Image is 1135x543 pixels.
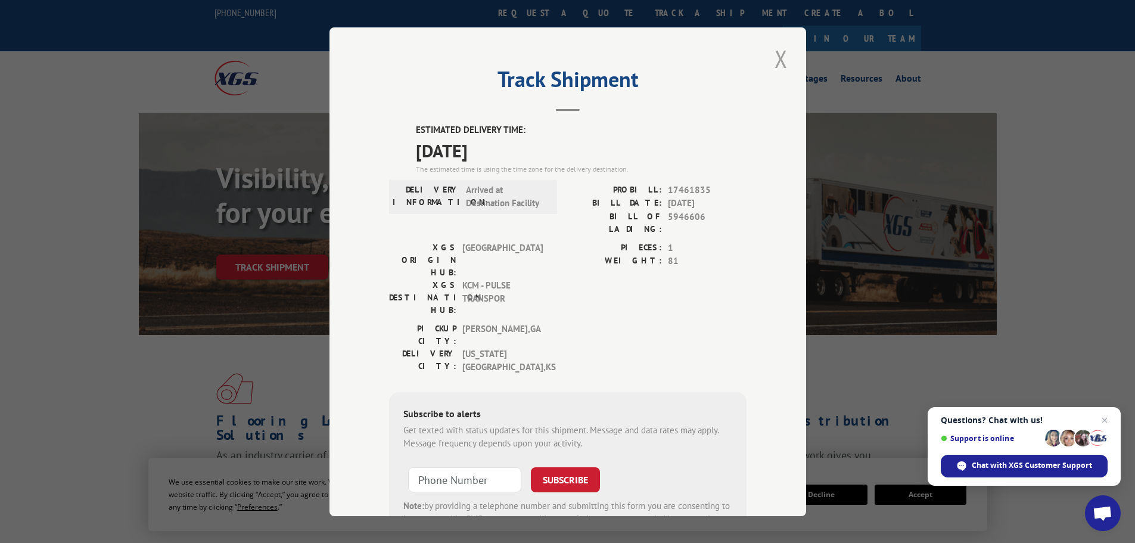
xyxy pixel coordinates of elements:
span: Chat with XGS Customer Support [972,460,1092,471]
span: KCM - PULSE TRANSPOR [462,278,543,316]
label: PICKUP CITY: [389,322,456,347]
span: [GEOGRAPHIC_DATA] [462,241,543,278]
span: Support is online [941,434,1041,443]
label: BILL DATE: [568,197,662,210]
span: Questions? Chat with us! [941,415,1108,425]
strong: Note: [403,499,424,511]
label: ESTIMATED DELIVERY TIME: [416,123,747,137]
span: [US_STATE][GEOGRAPHIC_DATA] , KS [462,347,543,374]
input: Phone Number [408,467,521,492]
span: [DATE] [668,197,747,210]
label: DELIVERY INFORMATION: [393,183,460,210]
span: 81 [668,255,747,268]
h2: Track Shipment [389,71,747,94]
span: Chat with XGS Customer Support [941,455,1108,477]
button: SUBSCRIBE [531,467,600,492]
label: XGS DESTINATION HUB: [389,278,456,316]
span: 17461835 [668,183,747,197]
span: [DATE] [416,136,747,163]
span: 1 [668,241,747,255]
button: Close modal [771,42,791,75]
label: XGS ORIGIN HUB: [389,241,456,278]
label: WEIGHT: [568,255,662,268]
div: Get texted with status updates for this shipment. Message and data rates may apply. Message frequ... [403,423,732,450]
div: Subscribe to alerts [403,406,732,423]
span: Arrived at Destination Facility [466,183,546,210]
label: PIECES: [568,241,662,255]
span: [PERSON_NAME] , GA [462,322,543,347]
div: The estimated time is using the time zone for the delivery destination. [416,163,747,174]
div: by providing a telephone number and submitting this form you are consenting to be contacted by SM... [403,499,732,539]
label: PROBILL: [568,183,662,197]
a: Open chat [1085,495,1121,531]
span: 5946606 [668,210,747,235]
label: DELIVERY CITY: [389,347,456,374]
label: BILL OF LADING: [568,210,662,235]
